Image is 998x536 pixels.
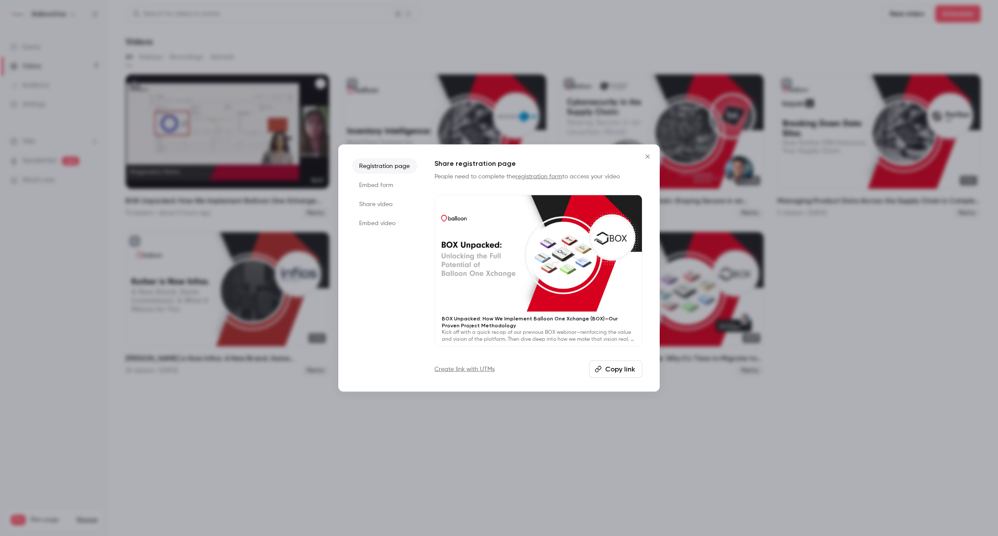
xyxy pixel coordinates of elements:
li: Share video [352,197,417,212]
li: Embed video [352,216,417,231]
a: registration form [515,174,562,180]
p: Kick off with a quick recap of our previous BOX webinar—reinforcing the value and vision of the p... [442,329,635,342]
a: Create link with UTMs [434,365,495,373]
li: Registration page [352,158,417,174]
li: Embed form [352,178,417,193]
button: Close [639,148,656,165]
button: Copy link [589,360,642,378]
h1: Share registration page [434,158,642,169]
p: People need to complete the to access your video [434,172,642,181]
a: BOX Unpacked: How We Implement Balloon One Xchange (BOX)—Our Proven Project MethodologyKick off w... [434,195,642,347]
p: BOX Unpacked: How We Implement Balloon One Xchange (BOX)—Our Proven Project Methodology [442,315,635,329]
